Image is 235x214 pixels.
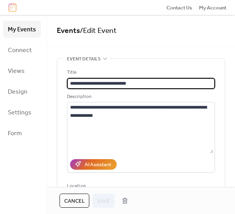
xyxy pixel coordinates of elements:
span: My Account [199,4,226,12]
div: AI Assistant [85,161,111,169]
img: logo [9,3,16,12]
span: Event details [67,55,101,63]
a: Contact Us [166,4,192,11]
span: Settings [8,107,31,119]
button: Cancel [60,194,89,208]
a: Design [3,83,41,100]
span: Views [8,65,25,77]
a: Events [57,24,80,38]
a: Connect [3,42,41,58]
div: Title [67,69,213,76]
span: My Events [8,24,36,36]
span: Contact Us [166,4,192,12]
div: Description [67,93,213,101]
a: My Account [199,4,226,11]
a: Views [3,62,41,79]
a: My Events [3,21,41,38]
span: Form [8,127,22,140]
button: AI Assistant [70,159,117,169]
div: Location [67,182,213,190]
span: Cancel [64,197,85,205]
span: Connect [8,44,32,56]
a: Form [3,125,41,141]
span: / Edit Event [80,24,117,38]
span: Design [8,86,27,98]
a: Settings [3,104,41,121]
